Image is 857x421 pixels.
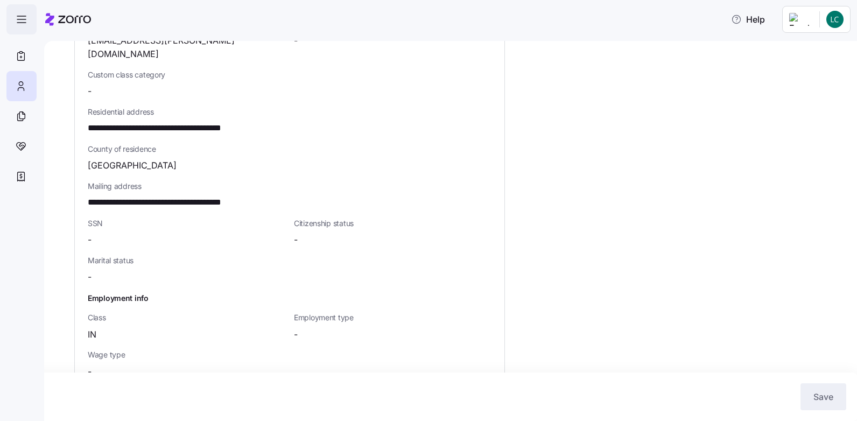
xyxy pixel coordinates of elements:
button: Save [800,383,846,410]
span: Help [731,13,765,26]
img: aa08532ec09fb9adffadff08c74dbd86 [826,11,844,28]
span: Save [813,390,833,403]
span: - [294,34,298,47]
span: Mailing address [88,181,491,192]
span: - [88,270,92,284]
span: [GEOGRAPHIC_DATA] [88,159,177,172]
span: - [88,233,92,247]
img: Employer logo [789,13,811,26]
span: Custom class category [88,69,285,80]
span: [EMAIL_ADDRESS][PERSON_NAME][DOMAIN_NAME] [88,34,285,61]
span: - [294,233,298,247]
h1: Employment info [88,292,491,304]
span: - [88,365,92,378]
span: Residential address [88,107,491,117]
span: Wage type [88,349,285,360]
span: - [88,85,92,98]
span: - [294,328,298,341]
button: Help [722,9,774,30]
span: Class [88,312,285,323]
span: Employment type [294,312,491,323]
span: Marital status [88,255,285,266]
span: SSN [88,218,285,229]
span: IN [88,328,96,341]
span: County of residence [88,144,491,155]
span: Citizenship status [294,218,491,229]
